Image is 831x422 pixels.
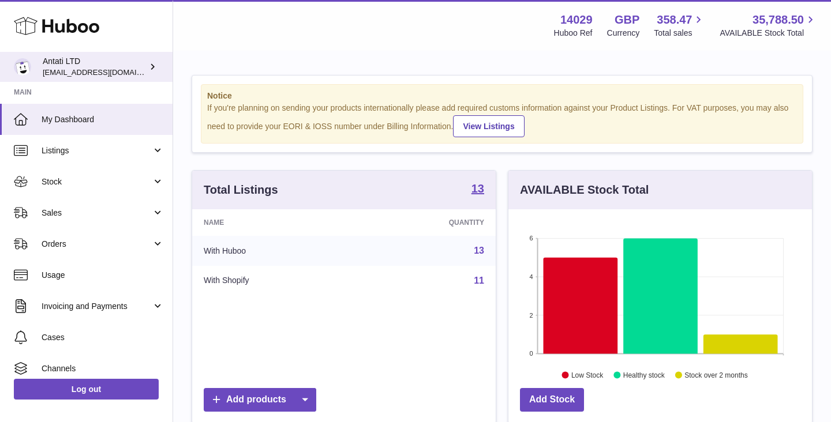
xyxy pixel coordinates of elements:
td: With Huboo [192,236,356,266]
div: Currency [607,28,640,39]
span: Usage [42,270,164,281]
span: AVAILABLE Stock Total [720,28,817,39]
text: 4 [529,273,533,280]
span: Orders [42,239,152,250]
div: Antati LTD [43,56,147,78]
span: Sales [42,208,152,218]
strong: 13 [471,183,484,194]
span: My Dashboard [42,114,164,125]
text: Stock over 2 months [684,371,747,379]
h3: AVAILABLE Stock Total [520,182,649,198]
span: Cases [42,332,164,343]
a: 358.47 Total sales [654,12,705,39]
text: Healthy stock [623,371,665,379]
a: 11 [474,276,484,285]
strong: Notice [207,91,797,101]
text: 2 [529,311,533,318]
span: 358.47 [657,12,692,28]
a: 35,788.50 AVAILABLE Stock Total [720,12,817,39]
text: 0 [529,350,533,357]
span: Total sales [654,28,705,39]
strong: GBP [615,12,639,28]
div: Huboo Ref [554,28,593,39]
a: 13 [471,183,484,197]
td: With Shopify [192,266,356,296]
span: Listings [42,145,152,156]
img: toufic@antatiskin.com [14,58,31,76]
th: Name [192,209,356,236]
a: Add Stock [520,388,584,412]
span: Stock [42,176,152,187]
text: Low Stock [571,371,604,379]
text: 6 [529,235,533,242]
a: Add products [204,388,316,412]
strong: 14029 [560,12,593,28]
span: [EMAIL_ADDRESS][DOMAIN_NAME] [43,67,170,77]
span: 35,788.50 [753,12,804,28]
a: 13 [474,246,484,255]
span: Invoicing and Payments [42,301,152,312]
div: If you're planning on sending your products internationally please add required customs informati... [207,103,797,137]
a: Log out [14,379,159,400]
a: View Listings [453,115,524,137]
span: Channels [42,363,164,374]
th: Quantity [356,209,496,236]
h3: Total Listings [204,182,278,198]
